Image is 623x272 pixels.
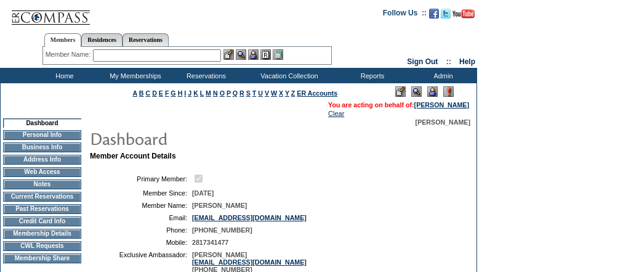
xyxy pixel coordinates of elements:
td: Past Reservations [3,204,81,214]
img: Follow us on Twitter [441,9,451,19]
a: Sign Out [407,57,438,66]
a: Y [285,89,289,97]
span: [PHONE_NUMBER] [192,226,252,234]
td: Notes [3,179,81,189]
a: O [220,89,225,97]
a: Residences [81,33,123,46]
a: S [246,89,251,97]
td: Credit Card Info [3,216,81,226]
a: Clear [328,110,344,117]
td: Address Info [3,155,81,165]
a: M [206,89,211,97]
td: Current Reservations [3,192,81,202]
td: Vacation Collection [240,68,336,83]
img: View Mode [411,86,422,97]
a: Follow us on Twitter [441,12,451,20]
td: Admin [406,68,477,83]
td: Dashboard [3,118,81,128]
td: Home [28,68,98,83]
img: Edit Mode [395,86,406,97]
a: V [265,89,269,97]
a: E [159,89,163,97]
a: Members [44,33,82,47]
a: W [271,89,277,97]
td: Web Access [3,167,81,177]
a: H [178,89,183,97]
img: Impersonate [248,49,259,60]
td: Email: [95,214,187,221]
td: Reports [336,68,406,83]
img: b_calculator.gif [273,49,283,60]
a: Reservations [123,33,169,46]
img: View [236,49,246,60]
div: Member Name: [46,49,93,60]
a: ER Accounts [297,89,337,97]
span: You are acting on behalf of: [328,101,469,109]
a: Help [459,57,475,66]
td: Member Name: [95,202,187,209]
img: pgTtlDashboard.gif [89,126,336,150]
td: Personal Info [3,130,81,140]
a: [EMAIL_ADDRESS][DOMAIN_NAME] [192,214,307,221]
a: I [184,89,186,97]
a: Become our fan on Facebook [429,12,439,20]
td: Membership Details [3,229,81,239]
a: Z [291,89,295,97]
td: My Memberships [98,68,169,83]
img: Impersonate [427,86,438,97]
a: Subscribe to our YouTube Channel [452,12,475,20]
a: U [258,89,263,97]
img: b_edit.gif [223,49,234,60]
span: [DATE] [192,189,214,197]
a: K [193,89,198,97]
b: Member Account Details [90,152,176,160]
a: F [165,89,169,97]
a: J [188,89,191,97]
td: Membership Share [3,253,81,263]
a: G [171,89,175,97]
a: X [279,89,283,97]
a: [EMAIL_ADDRESS][DOMAIN_NAME] [192,258,307,266]
td: Member Since: [95,189,187,197]
a: C [145,89,150,97]
a: L [200,89,204,97]
span: [PERSON_NAME] [416,118,470,126]
span: [PERSON_NAME] [192,202,247,209]
a: P [227,89,231,97]
a: A [133,89,137,97]
a: Q [233,89,238,97]
a: T [252,89,257,97]
img: Become our fan on Facebook [429,9,439,19]
td: Reservations [169,68,240,83]
img: Log Concern/Member Elevation [443,86,454,97]
td: Follow Us :: [383,7,427,22]
span: 2817341477 [192,239,228,246]
img: Reservations [260,49,271,60]
td: CWL Requests [3,241,81,251]
a: [PERSON_NAME] [414,101,469,109]
span: :: [446,57,451,66]
a: D [152,89,157,97]
a: N [213,89,218,97]
td: Mobile: [95,239,187,246]
a: R [239,89,244,97]
td: Phone: [95,226,187,234]
img: Subscribe to our YouTube Channel [452,9,475,19]
td: Business Info [3,142,81,152]
a: B [139,89,144,97]
td: Primary Member: [95,173,187,184]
